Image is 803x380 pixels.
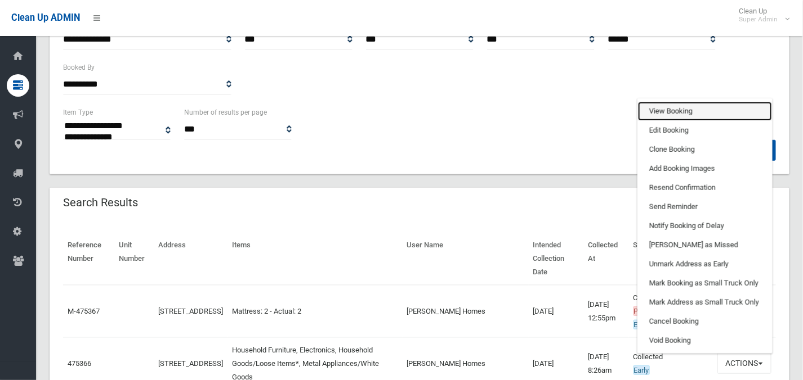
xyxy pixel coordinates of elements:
[634,320,650,329] span: Early
[634,306,693,316] span: Previously Missed
[733,7,789,24] span: Clean Up
[638,312,772,331] a: Cancel Booking
[739,15,778,24] small: Super Admin
[629,233,713,285] th: Status
[68,359,91,368] a: 475366
[638,197,772,216] a: Send Reminder
[638,236,772,255] a: [PERSON_NAME] as Missed
[68,307,100,315] a: M-475367
[159,359,224,368] a: [STREET_ADDRESS]
[184,106,267,119] label: Number of results per page
[529,233,584,285] th: Intended Collection Date
[638,121,772,140] a: Edit Booking
[638,178,772,197] a: Resend Confirmation
[63,233,114,285] th: Reference Number
[638,140,772,159] a: Clone Booking
[228,233,403,285] th: Items
[228,285,403,338] td: Mattress: 2 - Actual: 2
[629,285,713,338] td: Collected
[634,365,650,375] span: Early
[154,233,228,285] th: Address
[403,233,529,285] th: User Name
[114,233,154,285] th: Unit Number
[63,61,95,74] label: Booked By
[63,106,93,119] label: Item Type
[638,159,772,178] a: Add Booking Images
[638,274,772,293] a: Mark Booking as Small Truck Only
[638,216,772,236] a: Notify Booking of Delay
[159,307,224,315] a: [STREET_ADDRESS]
[717,353,771,374] button: Actions
[583,285,628,338] td: [DATE] 12:55pm
[638,331,772,350] a: Void Booking
[583,233,628,285] th: Collected At
[11,12,80,23] span: Clean Up ADMIN
[638,293,772,312] a: Mark Address as Small Truck Only
[50,192,151,214] header: Search Results
[529,285,584,338] td: [DATE]
[403,285,529,338] td: [PERSON_NAME] Homes
[638,102,772,121] a: View Booking
[638,255,772,274] a: Unmark Address as Early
